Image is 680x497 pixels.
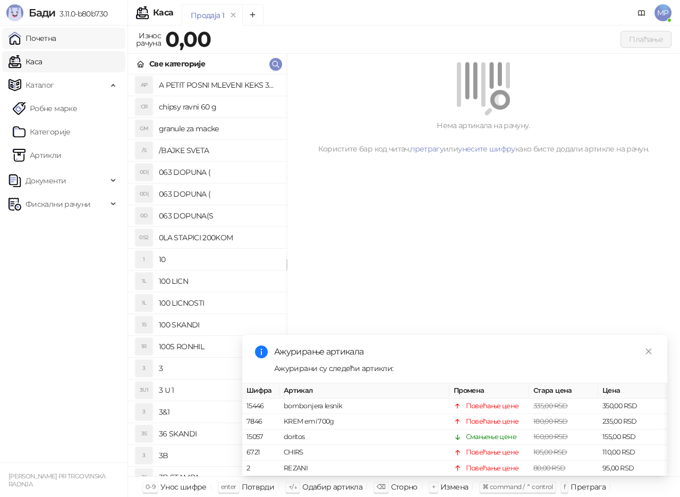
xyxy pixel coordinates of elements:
[449,383,529,399] th: Промена
[458,144,515,154] a: унесите шифру
[8,51,42,72] a: Каса
[134,29,163,50] div: Износ рачуна
[410,144,444,154] a: претрагу
[279,430,449,445] td: doritos
[165,26,211,52] strong: 0,00
[279,415,449,430] td: KREM emi 700g
[159,425,278,442] h4: 36 SKANDI
[533,449,567,457] span: 105,00 RSD
[598,415,667,430] td: 235,00 RSD
[159,251,278,268] h4: 10
[279,399,449,414] td: bombonjera lesnik
[242,445,279,461] td: 6721
[598,399,667,414] td: 350,00 RSD
[159,273,278,290] h4: 100 LICN
[620,31,671,48] button: Плаћање
[135,382,152,399] div: 3U1
[466,401,519,411] div: Повећање цене
[13,98,77,119] a: Робне марке
[564,483,565,491] span: f
[226,11,240,20] button: remove
[135,294,152,311] div: 1L
[128,74,286,476] div: grid
[242,461,279,476] td: 2
[25,74,54,96] span: Каталог
[598,461,667,476] td: 95,00 RSD
[274,363,654,374] div: Ажурирани су следећи артикли:
[633,4,650,21] a: Документација
[533,402,568,410] span: 335,00 RSD
[391,480,418,494] div: Сторно
[159,186,278,203] h4: 063 DOPUNA (
[302,480,362,494] div: Одабир артикла
[533,464,565,472] span: 80,00 RSD
[191,10,224,21] div: Продаја 1
[432,483,435,491] span: +
[255,346,268,358] span: info-circle
[135,425,152,442] div: 3S
[377,483,385,491] span: ⌫
[135,251,152,268] div: 1
[13,145,62,166] a: ArtikliАртикли
[135,98,152,115] div: CR
[643,346,654,357] a: Close
[135,403,152,420] div: 3
[159,120,278,137] h4: granule za macke
[159,360,278,377] h4: 3
[160,480,207,494] div: Унос шифре
[440,480,468,494] div: Измена
[466,463,519,474] div: Повећање цене
[135,273,152,290] div: 1L
[242,399,279,414] td: 15446
[242,480,275,494] div: Потврди
[645,348,652,355] span: close
[159,316,278,333] h4: 100 SKANDI
[159,164,278,181] h4: 063 DOPUNA (
[135,120,152,137] div: GM
[135,207,152,224] div: 0D
[149,58,205,70] div: Све категорије
[159,294,278,311] h4: 100 LICNOSTI
[8,28,56,49] a: Почетна
[159,98,278,115] h4: chipsy ravni 60 g
[598,430,667,445] td: 155,00 RSD
[159,229,278,246] h4: 0LA STAPICI 200KOM
[279,445,449,461] td: CHIRS
[135,360,152,377] div: 3
[242,4,263,26] button: Add tab
[55,9,107,19] span: 3.11.0-b80b730
[159,207,278,224] h4: 063 DOPUNA(S
[159,142,278,159] h4: /BAJKE SVETA
[6,4,23,21] img: Logo
[533,418,568,426] span: 180,00 RSD
[135,469,152,486] div: 3S
[466,448,519,458] div: Повећање цене
[242,415,279,430] td: 7846
[529,383,598,399] th: Стара цена
[300,120,667,155] div: Нема артикала на рачуну. Користите бар код читач, или како бисте додали артикле на рачун.
[135,186,152,203] div: 0D(
[159,403,278,420] h4: 3&1
[13,121,71,142] a: Категорије
[288,483,297,491] span: ↑/↓
[221,483,236,491] span: enter
[8,473,106,488] small: [PERSON_NAME] PR TRGOVINSKA RADNJA
[159,382,278,399] h4: 3 U 1
[242,430,279,445] td: 15057
[135,447,152,464] div: 3
[135,77,152,94] div: AP
[598,383,667,399] th: Цена
[654,4,671,21] span: MP
[533,433,568,441] span: 160,00 RSD
[279,461,449,476] td: REZANI
[571,480,606,494] div: Претрага
[25,193,90,215] span: Фискални рачуни
[482,483,553,491] span: ⌘ command / ⌃ control
[135,142,152,159] div: /S
[466,417,519,427] div: Повећање цене
[159,447,278,464] h4: 3B
[466,432,516,443] div: Смањење цене
[135,316,152,333] div: 1S
[274,346,654,358] div: Ажурирање артикала
[135,164,152,181] div: 0D(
